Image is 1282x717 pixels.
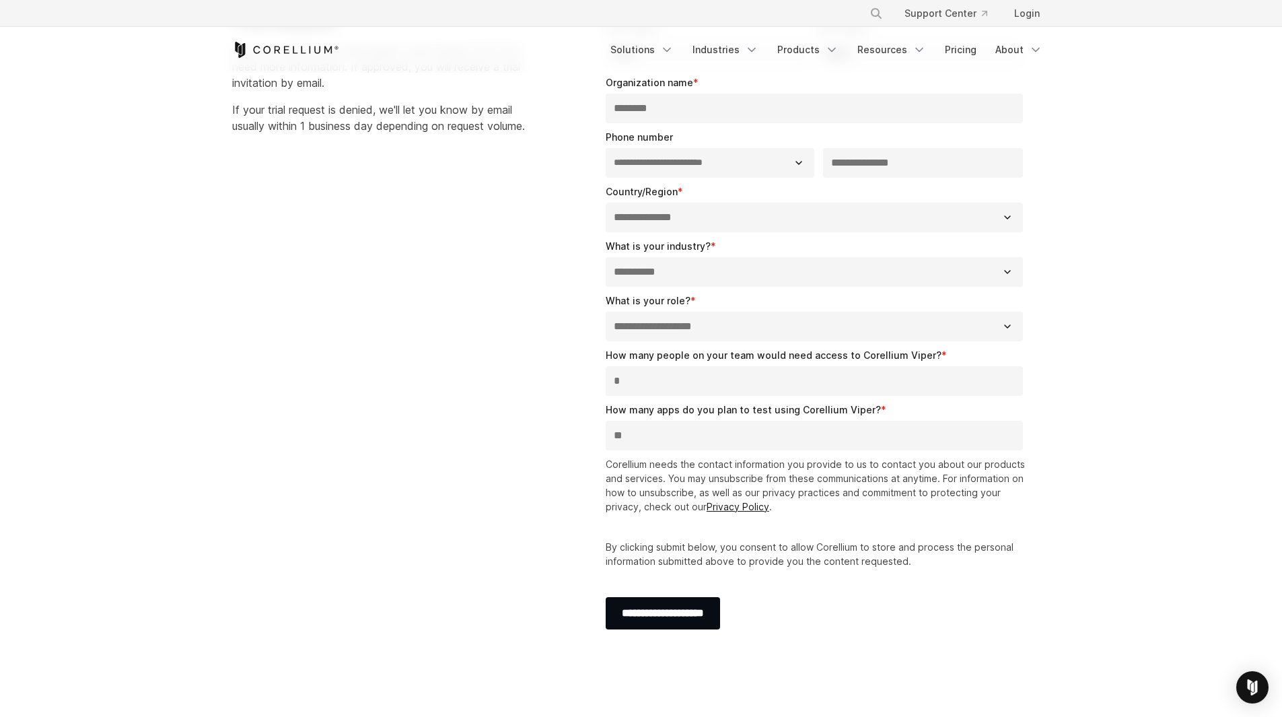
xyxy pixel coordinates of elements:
p: Corellium needs the contact information you provide to us to contact you about our products and s... [606,457,1029,514]
span: Phone number [606,131,673,143]
span: How many people on your team would need access to Corellium Viper? [606,349,941,361]
a: Corellium Home [232,42,339,58]
a: Products [769,38,847,62]
a: About [987,38,1050,62]
a: Industries [684,38,767,62]
span: What is your industry? [606,240,711,252]
span: Organization name [606,77,693,88]
p: By clicking submit below, you consent to allow Corellium to store and process the personal inform... [606,540,1029,568]
span: If your trial request is denied, we'll let you know by email usually within 1 business day depend... [232,103,525,133]
button: Search [864,1,888,26]
div: Navigation Menu [602,38,1050,62]
div: Navigation Menu [853,1,1050,26]
span: How many apps do you plan to test using Corellium Viper? [606,404,881,415]
a: Resources [849,38,934,62]
span: Country/Region [606,186,678,197]
a: Support Center [894,1,998,26]
a: Login [1003,1,1050,26]
a: Privacy Policy [707,501,769,512]
a: Pricing [937,38,985,62]
div: Open Intercom Messenger [1236,671,1269,704]
a: Solutions [602,38,682,62]
span: What is your role? [606,295,690,306]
